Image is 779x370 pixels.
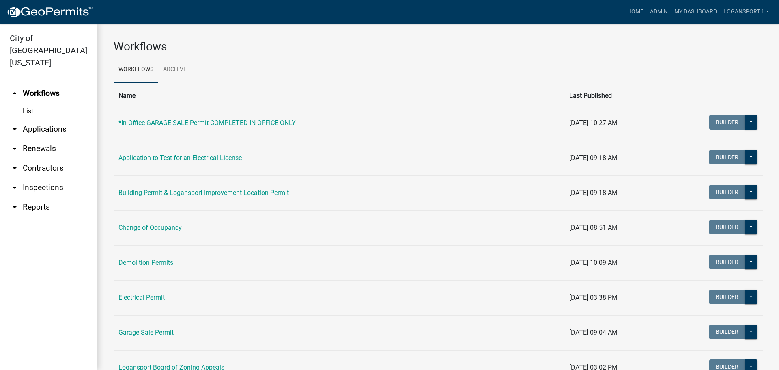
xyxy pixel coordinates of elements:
[10,163,19,173] i: arrow_drop_down
[709,220,745,234] button: Builder
[10,144,19,154] i: arrow_drop_down
[569,224,618,232] span: [DATE] 08:51 AM
[564,86,663,106] th: Last Published
[118,329,174,336] a: Garage Sale Permit
[709,185,745,199] button: Builder
[10,202,19,212] i: arrow_drop_down
[709,255,745,269] button: Builder
[10,124,19,134] i: arrow_drop_down
[709,115,745,130] button: Builder
[114,86,564,106] th: Name
[569,154,618,162] span: [DATE] 09:18 AM
[647,4,671,19] a: Admin
[709,290,745,304] button: Builder
[709,325,745,339] button: Builder
[569,329,618,336] span: [DATE] 09:04 AM
[720,4,773,19] a: Logansport 1
[158,57,192,83] a: Archive
[114,57,158,83] a: Workflows
[118,189,289,197] a: Building Permit & Logansport Improvement Location Permit
[624,4,647,19] a: Home
[118,259,173,266] a: Demolition Permits
[709,150,745,164] button: Builder
[10,183,19,193] i: arrow_drop_down
[569,259,618,266] span: [DATE] 10:09 AM
[118,119,296,127] a: *In Office GARAGE SALE Permit COMPLETED IN OFFICE ONLY
[671,4,720,19] a: My Dashboard
[569,119,618,127] span: [DATE] 10:27 AM
[569,294,618,301] span: [DATE] 03:38 PM
[10,89,19,98] i: arrow_drop_up
[569,189,618,197] span: [DATE] 09:18 AM
[118,294,165,301] a: Electrical Permit
[114,40,763,54] h3: Workflows
[118,154,242,162] a: Application to Test for an Electrical License
[118,224,182,232] a: Change of Occupancy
